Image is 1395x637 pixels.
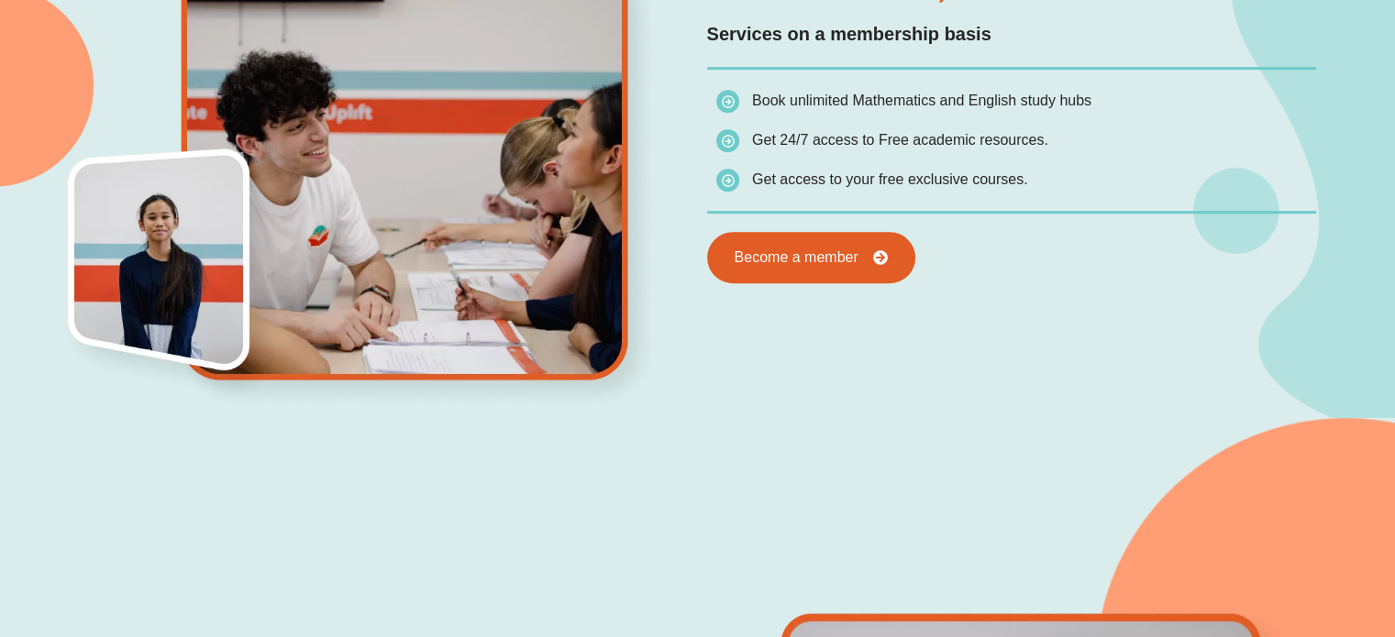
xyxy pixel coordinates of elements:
[707,20,1316,49] p: Services on a membership basis
[716,129,739,152] img: icon-list.png
[752,171,1028,187] span: Get access to your free exclusive courses.
[735,250,858,265] span: Become a member
[716,90,739,113] img: icon-list.png
[716,169,739,192] img: icon-list.png
[707,232,915,283] a: Become a member
[752,132,1048,148] span: Get 24/7 access to Free academic resources.
[984,29,1395,637] iframe: Chat Widget
[752,93,1091,108] span: Book unlimited Mathematics and English study hubs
